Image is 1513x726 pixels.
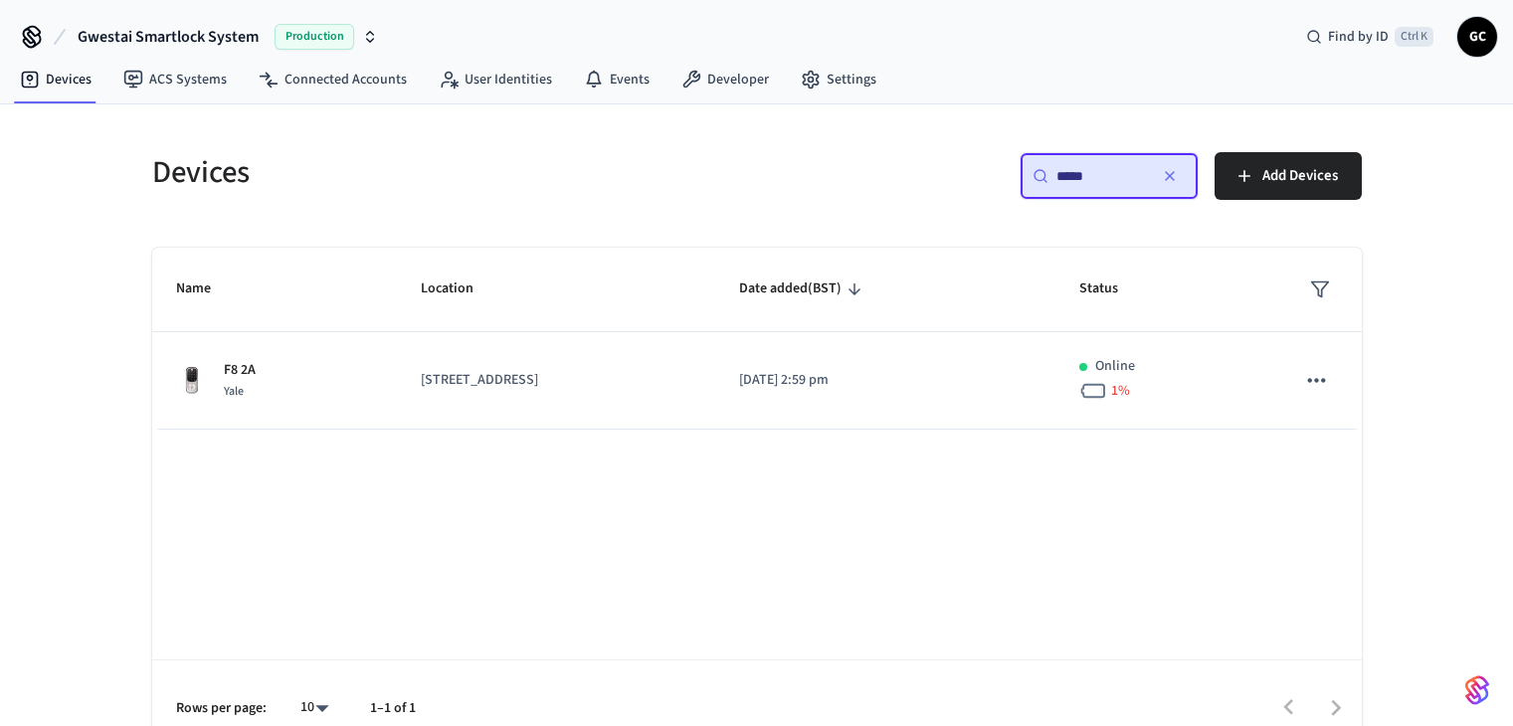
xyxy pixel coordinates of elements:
span: Date added(BST) [739,273,867,304]
a: Events [568,62,665,97]
p: [DATE] 2:59 pm [739,370,1031,391]
p: [STREET_ADDRESS] [421,370,691,391]
a: ACS Systems [107,62,243,97]
div: 10 [290,693,338,722]
span: Add Devices [1262,163,1338,189]
p: F8 2A [224,360,256,381]
h5: Devices [152,152,745,193]
button: GC [1457,17,1497,57]
a: Settings [785,62,892,97]
span: Ctrl K [1395,27,1433,47]
span: Name [176,273,237,304]
p: 1–1 of 1 [370,698,416,719]
a: User Identities [423,62,568,97]
table: sticky table [152,248,1362,430]
span: Gwestai Smartlock System [78,25,259,49]
span: GC [1459,19,1495,55]
span: 1 % [1111,381,1130,401]
a: Developer [665,62,785,97]
span: Production [275,24,354,50]
span: Yale [224,383,244,400]
button: Add Devices [1215,152,1362,200]
span: Status [1079,273,1144,304]
div: Find by IDCtrl K [1290,19,1449,55]
img: Yale Assure Touchscreen Wifi Smart Lock, Satin Nickel, Front [176,365,208,397]
p: Online [1095,356,1135,377]
span: Find by ID [1328,27,1389,47]
a: Devices [4,62,107,97]
p: Rows per page: [176,698,267,719]
a: Connected Accounts [243,62,423,97]
span: Location [421,273,499,304]
img: SeamLogoGradient.69752ec5.svg [1465,674,1489,706]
